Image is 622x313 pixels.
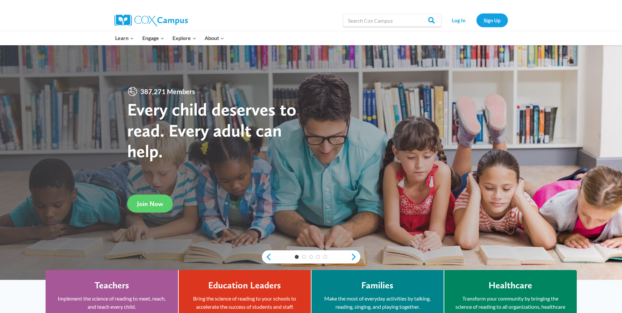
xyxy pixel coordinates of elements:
[316,255,320,259] a: 4
[323,255,327,259] a: 5
[127,195,173,213] a: Join Now
[137,200,163,208] span: Join Now
[142,34,164,42] span: Engage
[208,280,281,291] h4: Education Leaders
[445,13,508,27] nav: Secondary Navigation
[476,13,508,27] a: Sign Up
[205,34,224,42] span: About
[111,31,229,45] nav: Primary Navigation
[138,86,198,97] span: 387,271 Members
[94,280,129,291] h4: Teachers
[114,14,188,26] img: Cox Campus
[127,99,296,161] strong: Every child deserves to read. Every adult can help.
[55,294,168,311] p: Implement the science of reading to meet, reach, and teach every child.
[262,250,360,263] div: content slider buttons
[489,280,532,291] h4: Healthcare
[445,13,473,27] a: Log In
[343,14,441,27] input: Search Cox Campus
[321,294,434,311] p: Make the most of everyday activities by talking, reading, singing, and playing together.
[351,253,360,261] a: next
[302,255,306,259] a: 2
[361,280,393,291] h4: Families
[295,255,299,259] a: 1
[309,255,313,259] a: 3
[115,34,134,42] span: Learn
[262,253,272,261] a: previous
[189,294,301,311] p: Bring the science of reading to your schools to accelerate the success of students and staff.
[172,34,196,42] span: Explore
